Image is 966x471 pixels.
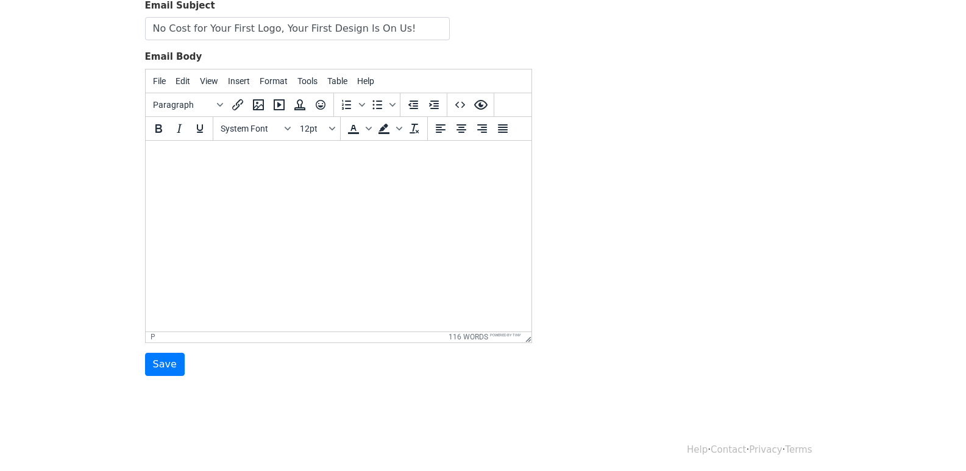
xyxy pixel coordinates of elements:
button: Fonts [216,118,295,139]
a: Help [687,444,708,455]
button: Underline [190,118,210,139]
button: Align left [430,118,451,139]
span: Format [260,76,288,86]
span: File [153,76,166,86]
iframe: Chat Widget [905,413,966,471]
span: Paragraph [153,100,213,110]
span: Edit [176,76,190,86]
span: 12pt [300,124,327,133]
label: Email Body [145,50,202,64]
button: Insert template [289,94,310,115]
div: Resize [521,332,531,342]
button: Justify [492,118,513,139]
button: Bold [148,118,169,139]
a: Contact [711,444,746,455]
button: Font sizes [295,118,338,139]
button: Insert/edit image [248,94,269,115]
span: View [200,76,218,86]
div: Text color [343,118,374,139]
button: Align center [451,118,472,139]
span: Table [327,76,347,86]
button: Italic [169,118,190,139]
button: Emoticons [310,94,331,115]
button: Insert/edit media [269,94,289,115]
button: Align right [472,118,492,139]
button: Insert/edit link [227,94,248,115]
button: Source code [450,94,471,115]
a: Powered by Tiny [490,333,521,337]
iframe: Rich Text Area. Press ALT-0 for help. [146,141,531,331]
input: Save [145,353,185,376]
div: Bullet list [367,94,397,115]
button: Clear formatting [404,118,425,139]
button: Increase indent [424,94,444,115]
span: Insert [228,76,250,86]
button: Preview [471,94,491,115]
button: Decrease indent [403,94,424,115]
a: Terms [785,444,812,455]
span: System Font [221,124,280,133]
div: Numbered list [336,94,367,115]
a: Privacy [749,444,782,455]
span: Tools [297,76,318,86]
span: Help [357,76,374,86]
button: 116 words [449,333,488,341]
button: Blocks [148,94,227,115]
div: Background color [374,118,404,139]
div: p [151,333,155,341]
